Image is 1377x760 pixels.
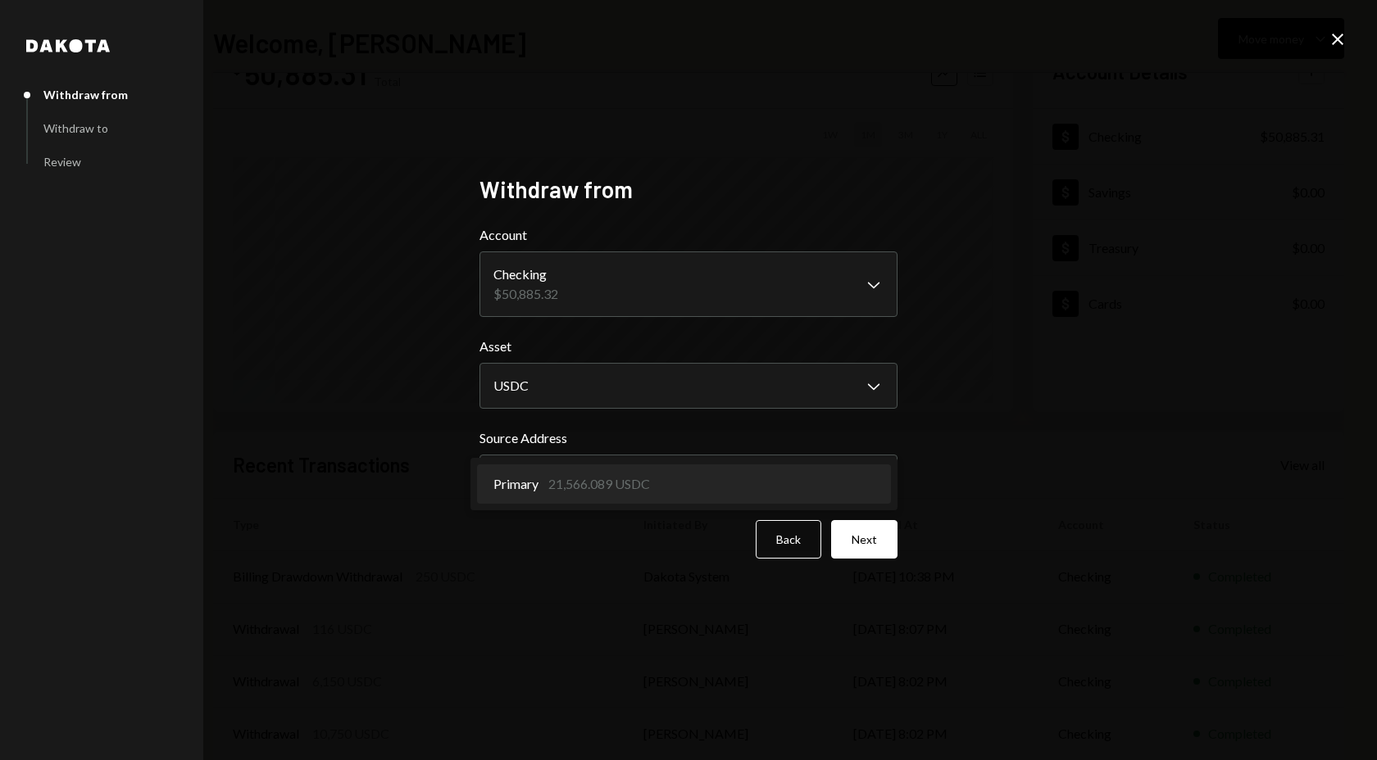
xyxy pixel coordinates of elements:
div: Review [43,155,81,169]
div: Withdraw to [43,121,108,135]
button: Source Address [479,455,898,500]
button: Asset [479,363,898,409]
h2: Withdraw from [479,174,898,206]
button: Account [479,251,898,317]
label: Account [479,225,898,245]
button: Next [831,520,898,559]
span: Primary [493,474,539,494]
div: 21,566.089 USDC [548,474,650,494]
label: Source Address [479,428,898,448]
label: Asset [479,337,898,356]
button: Back [756,520,821,559]
div: Withdraw from [43,88,128,102]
